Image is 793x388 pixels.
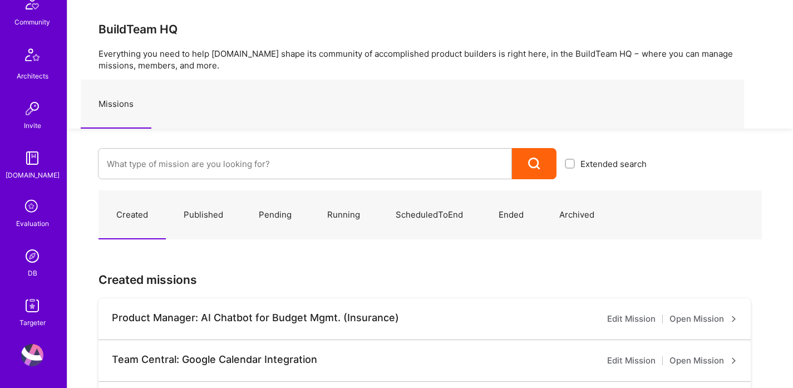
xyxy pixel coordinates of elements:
a: Ended [481,191,541,239]
span: Extended search [580,158,647,170]
a: Open Mission [669,354,737,367]
p: Everything you need to help [DOMAIN_NAME] shape its community of accomplished product builders is... [98,48,762,71]
img: Invite [21,97,43,120]
a: ScheduledToEnd [378,191,481,239]
div: Evaluation [16,218,49,229]
img: Admin Search [21,245,43,267]
div: [DOMAIN_NAME] [6,169,60,181]
div: Team Central: Google Calendar Integration [112,353,317,366]
input: What type of mission are you looking for? [107,150,503,178]
div: Targeter [19,317,46,328]
a: Pending [241,191,309,239]
img: User Avatar [21,344,43,366]
h3: BuildTeam HQ [98,22,762,36]
i: icon SelectionTeam [22,197,43,218]
i: icon Search [528,158,541,170]
a: Published [166,191,241,239]
img: guide book [21,147,43,169]
a: Open Mission [669,312,737,326]
a: Missions [81,80,151,129]
a: Running [309,191,378,239]
a: Archived [541,191,612,239]
h3: Created missions [98,273,762,287]
a: Edit Mission [607,312,656,326]
i: icon ArrowRight [731,357,737,364]
i: icon ArrowRight [731,316,737,322]
a: Edit Mission [607,354,656,367]
div: Community [14,16,50,28]
a: Created [98,191,166,239]
img: Skill Targeter [21,294,43,317]
img: Architects [19,43,46,70]
div: Product Manager: AI Chatbot for Budget Mgmt. (Insurance) [112,312,399,324]
div: Architects [17,70,48,82]
div: Invite [24,120,41,131]
a: User Avatar [18,344,46,366]
div: DB [28,267,37,279]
